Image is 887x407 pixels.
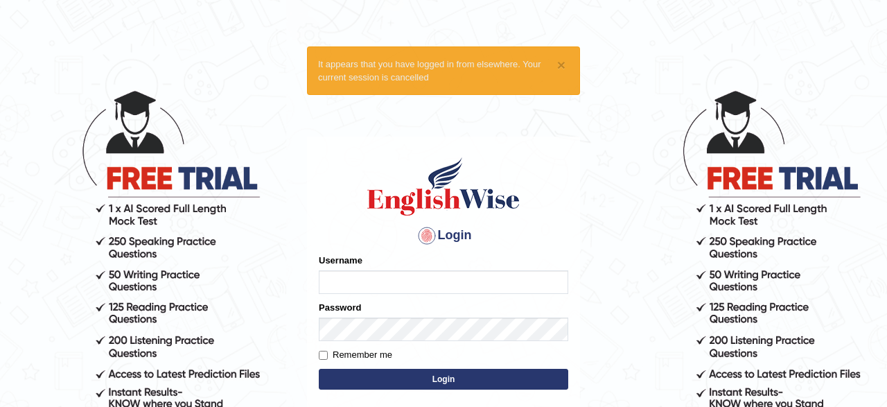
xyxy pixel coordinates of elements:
[319,225,568,247] h4: Login
[319,348,392,362] label: Remember me
[557,58,565,72] button: ×
[365,155,522,218] img: Logo of English Wise sign in for intelligent practice with AI
[319,301,361,314] label: Password
[307,46,580,95] div: It appears that you have logged in from elsewhere. Your current session is cancelled
[319,369,568,390] button: Login
[319,351,328,360] input: Remember me
[319,254,362,267] label: Username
